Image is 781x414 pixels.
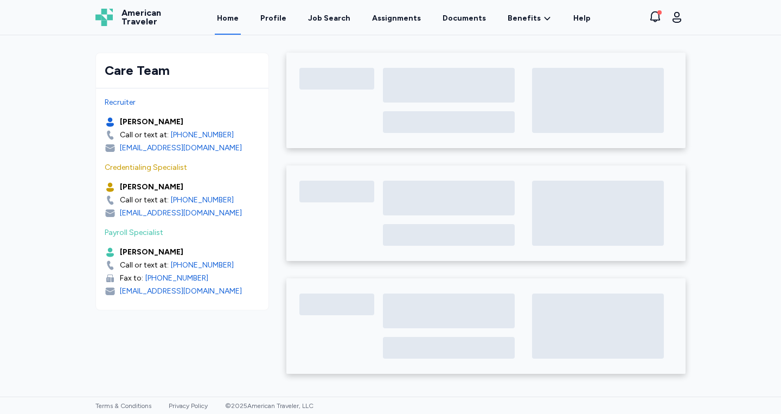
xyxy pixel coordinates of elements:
div: Call or text at: [120,195,169,206]
a: Home [215,1,241,35]
div: [PERSON_NAME] [120,182,183,193]
span: American Traveler [121,9,161,26]
div: [PERSON_NAME] [120,117,183,128]
a: [PHONE_NUMBER] [171,130,234,141]
div: Care Team [105,62,260,79]
a: [PHONE_NUMBER] [171,260,234,271]
img: Logo [95,9,113,26]
span: © 2025 American Traveler, LLC [225,402,313,410]
div: Credentialing Specialist [105,162,260,173]
div: Payroll Specialist [105,227,260,238]
span: Benefits [508,13,541,24]
div: [EMAIL_ADDRESS][DOMAIN_NAME] [120,286,242,297]
div: Call or text at: [120,130,169,141]
div: Call or text at: [120,260,169,271]
a: [PHONE_NUMBER] [145,273,208,284]
div: [EMAIL_ADDRESS][DOMAIN_NAME] [120,143,242,154]
a: Terms & Conditions [95,402,151,410]
div: Fax to: [120,273,143,284]
div: [PERSON_NAME] [120,247,183,258]
div: [EMAIL_ADDRESS][DOMAIN_NAME] [120,208,242,219]
div: Recruiter [105,97,260,108]
a: Privacy Policy [169,402,208,410]
a: [PHONE_NUMBER] [171,195,234,206]
a: Benefits [508,13,552,24]
div: Job Search [308,13,350,24]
